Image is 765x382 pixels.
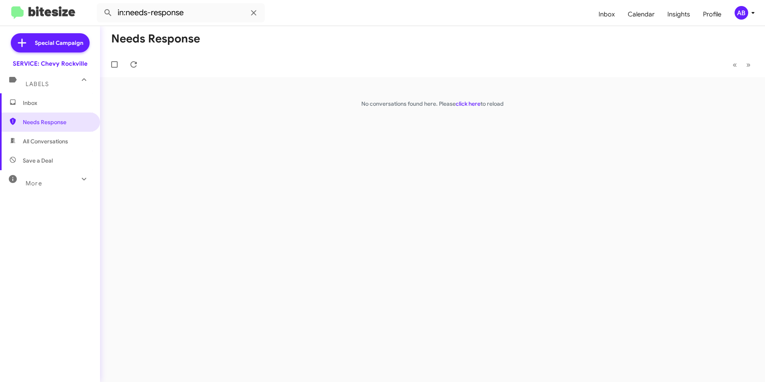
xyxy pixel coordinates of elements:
nav: Page navigation example [728,56,755,73]
h1: Needs Response [111,32,200,45]
span: Needs Response [23,118,91,126]
span: All Conversations [23,137,68,145]
span: » [746,60,751,70]
span: More [26,180,42,187]
a: Insights [661,3,697,26]
a: Calendar [621,3,661,26]
button: AB [728,6,756,20]
p: No conversations found here. Please to reload [100,100,765,108]
input: Search [97,3,265,22]
button: Next [741,56,755,73]
a: Inbox [592,3,621,26]
a: Special Campaign [11,33,90,52]
span: « [733,60,737,70]
div: SERVICE: Chevy Rockville [13,60,88,68]
span: Special Campaign [35,39,83,47]
span: Save a Deal [23,157,53,165]
button: Previous [728,56,742,73]
a: click here [456,100,481,107]
div: AB [735,6,748,20]
span: Labels [26,80,49,88]
span: Inbox [23,99,91,107]
a: Profile [697,3,728,26]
